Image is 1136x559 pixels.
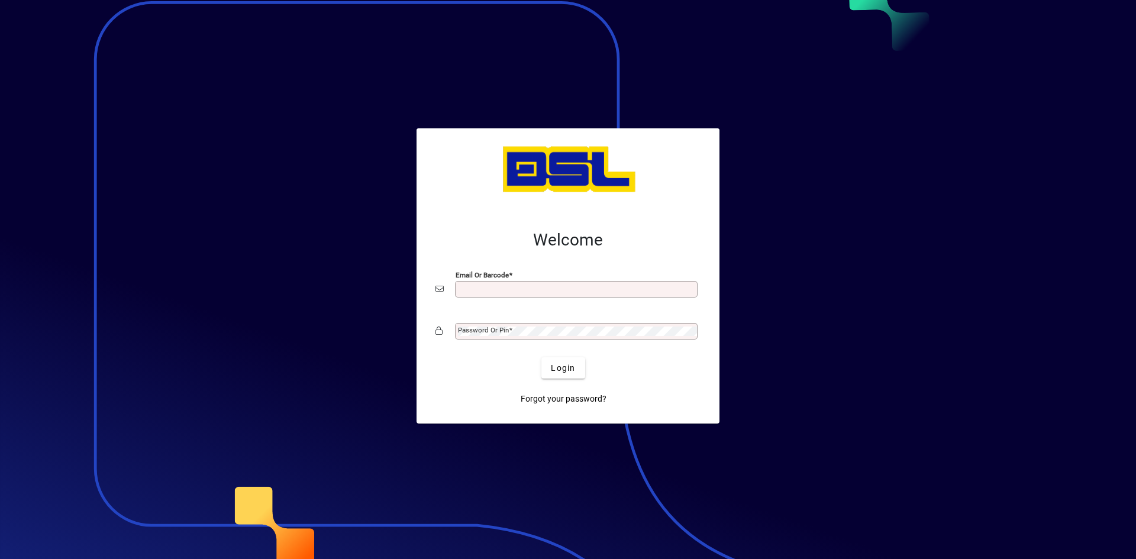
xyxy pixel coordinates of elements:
[456,271,509,279] mat-label: Email or Barcode
[435,230,701,250] h2: Welcome
[551,362,575,374] span: Login
[521,393,606,405] span: Forgot your password?
[541,357,585,379] button: Login
[458,326,509,334] mat-label: Password or Pin
[516,388,611,409] a: Forgot your password?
